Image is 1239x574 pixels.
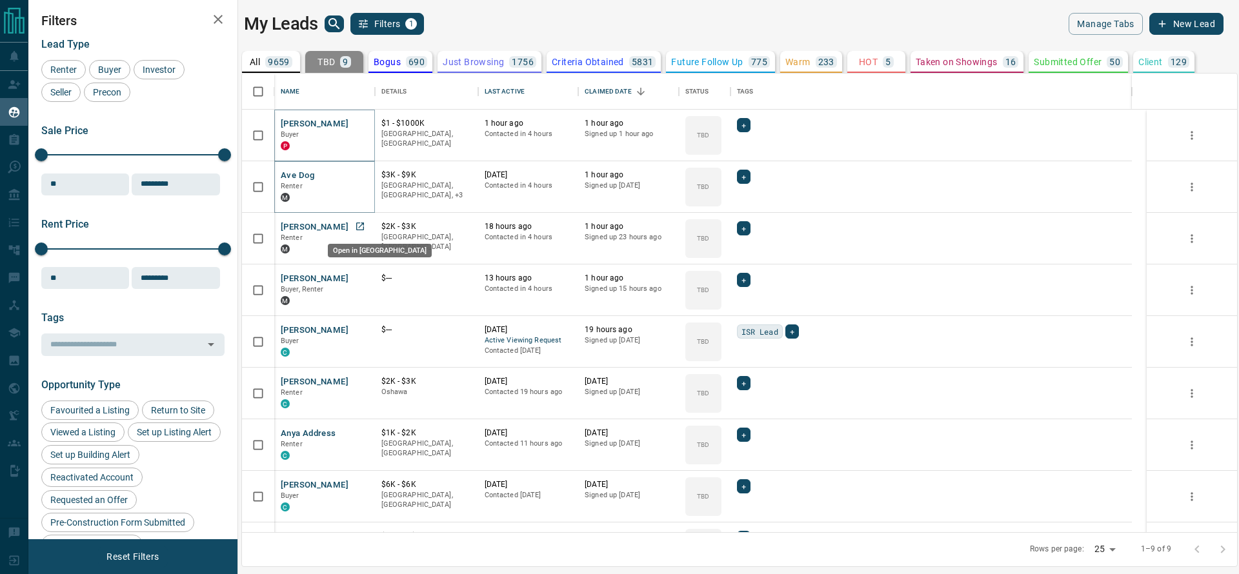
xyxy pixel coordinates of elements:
[585,376,672,387] p: [DATE]
[1034,57,1102,66] p: Submitted Offer
[46,64,81,75] span: Renter
[381,74,407,110] div: Details
[41,445,139,464] div: Set up Building Alert
[41,60,86,79] div: Renter
[41,490,137,510] div: Requested an Offer
[281,502,290,511] div: condos.ca
[350,13,425,35] button: Filters1
[790,325,794,338] span: +
[46,450,135,460] span: Set up Building Alert
[443,57,504,66] p: Just Browsing
[128,422,221,442] div: Set up Listing Alert
[737,170,750,184] div: +
[697,337,709,346] p: TBD
[512,57,534,66] p: 1756
[281,428,336,440] button: Anya Address
[132,427,216,437] span: Set up Listing Alert
[281,130,299,139] span: Buyer
[1182,384,1202,403] button: more
[41,468,143,487] div: Reactivated Account
[381,531,472,542] p: $650K - $998K
[485,221,572,232] p: 18 hours ago
[202,335,220,353] button: Open
[41,401,139,420] div: Favourited a Listing
[585,284,672,294] p: Signed up 15 hours ago
[485,387,572,397] p: Contacted 19 hours ago
[281,244,290,253] div: mrloft.ca
[741,531,746,544] span: +
[281,221,348,233] button: [PERSON_NAME]
[751,57,767,66] p: 775
[407,19,416,28] span: 1
[46,495,132,505] span: Requested an Offer
[94,64,126,75] span: Buyer
[585,428,672,439] p: [DATE]
[381,479,472,490] p: $6K - $6K
[632,83,650,101] button: Sort
[1005,57,1016,66] p: 16
[281,440,303,448] span: Renter
[317,57,335,66] p: TBD
[381,439,472,459] p: [GEOGRAPHIC_DATA], [GEOGRAPHIC_DATA]
[41,312,64,324] span: Tags
[325,15,344,32] button: search button
[41,218,89,230] span: Rent Price
[737,479,750,493] div: +
[585,531,672,542] p: [DATE]
[737,74,754,110] div: Tags
[485,335,572,346] span: Active Viewing Request
[381,170,472,181] p: $3K - $9K
[585,335,672,346] p: Signed up [DATE]
[485,428,572,439] p: [DATE]
[785,57,811,66] p: Warm
[485,273,572,284] p: 13 hours ago
[374,57,401,66] p: Bogus
[697,491,709,501] p: TBD
[352,218,368,235] a: Open in New Tab
[1182,332,1202,351] button: more
[737,273,750,287] div: +
[281,531,308,543] button: MJ MJ
[741,377,746,390] span: +
[281,388,303,397] span: Renter
[697,388,709,398] p: TBD
[88,87,126,97] span: Precon
[250,57,260,66] p: All
[89,60,130,79] div: Buyer
[485,74,525,110] div: Last Active
[741,273,746,286] span: +
[916,57,998,66] p: Taken on Showings
[381,376,472,387] p: $2K - $3K
[741,119,746,132] span: +
[46,87,76,97] span: Seller
[485,129,572,139] p: Contacted in 4 hours
[585,129,672,139] p: Signed up 1 hour ago
[585,170,672,181] p: 1 hour ago
[46,405,134,415] span: Favourited a Listing
[737,376,750,390] div: +
[697,130,709,140] p: TBD
[41,38,90,50] span: Lead Type
[41,83,81,102] div: Seller
[134,60,185,79] div: Investor
[1069,13,1142,35] button: Manage Tabs
[98,546,167,568] button: Reset Filters
[1030,544,1084,555] p: Rows per page:
[697,233,709,243] p: TBD
[1182,126,1202,145] button: more
[741,428,746,441] span: +
[485,232,572,242] p: Contacted in 4 hours
[46,517,190,528] span: Pre-Construction Form Submitted
[41,124,88,137] span: Sale Price
[381,129,472,149] p: [GEOGRAPHIC_DATA], [GEOGRAPHIC_DATA]
[281,233,303,242] span: Renter
[281,193,290,202] div: mrloft.ca
[485,170,572,181] p: [DATE]
[381,221,472,232] p: $2K - $3K
[585,232,672,242] p: Signed up 23 hours ago
[741,325,778,338] span: ISR Lead
[741,222,746,235] span: +
[1182,229,1202,248] button: more
[46,472,138,482] span: Reactivated Account
[737,531,750,545] div: +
